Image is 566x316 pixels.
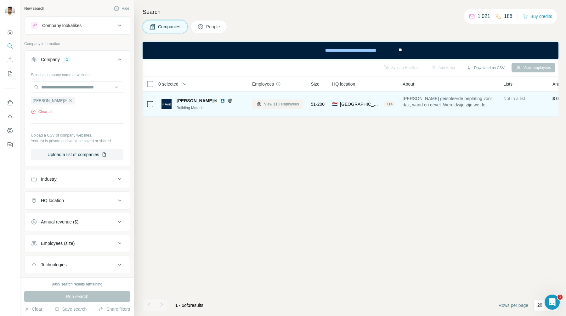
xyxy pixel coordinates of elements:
[311,81,320,87] span: Size
[25,193,130,208] button: HQ location
[523,12,552,21] button: Buy credits
[252,81,274,87] span: Employees
[110,4,134,13] button: Hide
[24,41,130,47] p: Company information
[41,56,60,63] div: Company
[5,125,15,136] button: Dashboard
[499,302,528,308] span: Rows per page
[220,98,225,103] img: LinkedIn logo
[24,6,44,11] div: New search
[42,22,82,29] div: Company lookalikes
[5,40,15,52] button: Search
[206,24,221,30] span: People
[158,81,178,87] span: 0 selected
[25,257,130,272] button: Technologies
[332,81,355,87] span: HQ location
[31,149,123,160] button: Upload a list of companies
[41,176,57,182] div: Industry
[99,306,130,312] button: Share filters
[143,42,558,59] iframe: Banner
[52,281,103,287] div: 9999 search results remaining
[558,295,563,300] span: 1
[503,96,525,101] span: Not in a list
[41,219,78,225] div: Annual revenue ($)
[332,101,337,107] span: 🇳🇱
[177,98,217,104] span: [PERSON_NAME]®
[5,111,15,122] button: Use Surfe API
[31,70,123,78] div: Select a company name or website
[188,303,190,308] span: 1
[5,97,15,109] button: Use Surfe on LinkedIn
[25,214,130,229] button: Annual revenue ($)
[462,63,509,73] button: Download as CSV
[175,303,203,308] span: results
[403,81,414,87] span: About
[31,109,52,115] button: Clear all
[503,81,512,87] span: Lists
[478,13,490,20] p: 1,021
[25,52,130,70] button: Company1
[143,8,558,16] h4: Search
[158,24,181,30] span: Companies
[5,26,15,38] button: Quick start
[264,101,299,107] span: View 113 employees
[537,302,542,308] p: 20
[5,68,15,79] button: My lists
[311,101,325,107] span: 51-200
[54,306,87,312] button: Save search
[5,6,15,16] img: Avatar
[504,13,512,20] p: 188
[5,54,15,65] button: Enrich CSV
[175,303,184,308] span: 1 - 1
[177,105,245,111] div: Building Material
[340,101,381,107] span: [GEOGRAPHIC_DATA], Ede
[5,139,15,150] button: Feedback
[384,101,395,107] div: + 14
[31,133,123,138] p: Upload a CSV of company websites.
[24,306,42,312] button: Clear
[64,57,71,62] div: 1
[25,236,130,251] button: Employees (size)
[41,262,67,268] div: Technologies
[41,197,64,204] div: HQ location
[25,172,130,187] button: Industry
[25,18,130,33] button: Company lookalikes
[403,95,496,108] span: [PERSON_NAME] geïsoleerde beplating voor dak, wand en gevel. Wereldwijd zijn we de eerste en enig...
[41,240,75,246] div: Employees (size)
[33,98,67,104] span: [PERSON_NAME]®
[31,138,123,144] p: Your list is private and won't be saved or shared.
[184,303,188,308] span: of
[161,99,172,109] img: Logo of Falk®
[252,99,303,109] button: View 113 employees
[545,295,560,310] iframe: Intercom live chat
